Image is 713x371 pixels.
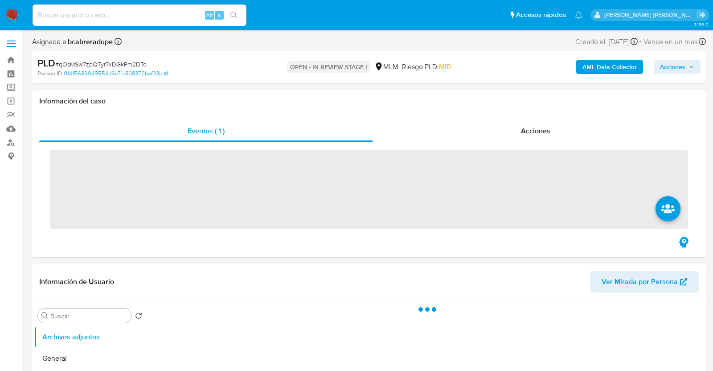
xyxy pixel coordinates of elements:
b: Person ID [37,70,62,78]
button: Acciones [654,60,701,74]
a: 01415689949554d6c71c808372baf03b [64,70,168,78]
span: # qOsMSw7zpQTyr7xDGkPm2DTo [55,60,147,69]
p: baltazar.cabreradupeyron@mercadolibre.com.mx [604,11,694,19]
span: MID [439,62,451,72]
b: bcabreradupe [66,37,113,47]
span: s [218,11,221,19]
a: Notificaciones [575,11,582,19]
input: Buscar usuario o caso... [33,9,246,21]
span: Acciones [521,126,550,136]
span: Asignado a [32,37,113,47]
button: search-icon [225,9,243,21]
button: Archivos adjuntos [34,326,146,348]
b: PLD [37,56,55,70]
span: Acciones [660,60,685,74]
h1: Información del caso [39,97,699,106]
button: AML Data Collector [576,60,643,74]
p: OPEN - IN REVIEW STAGE I [287,61,371,73]
b: AML Data Collector [582,60,637,74]
span: - [639,36,642,48]
button: General [34,348,146,369]
span: Vence en un mes [643,37,697,47]
span: Ver Mirada por Persona [602,271,678,293]
h1: Información de Usuario [39,277,114,286]
span: Riesgo PLD: [402,62,451,72]
span: ‌ [50,150,688,229]
div: Creado el: [DATE] [575,36,638,48]
button: Volver al orden por defecto [135,312,142,322]
div: MLM [374,62,398,72]
button: Ver Mirada por Persona [590,271,699,293]
span: Eventos ( 1 ) [188,126,225,136]
input: Buscar [50,312,128,320]
span: Accesos rápidos [516,10,566,20]
span: Alt [206,11,213,19]
a: Salir [697,10,706,20]
button: Buscar [41,312,49,319]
